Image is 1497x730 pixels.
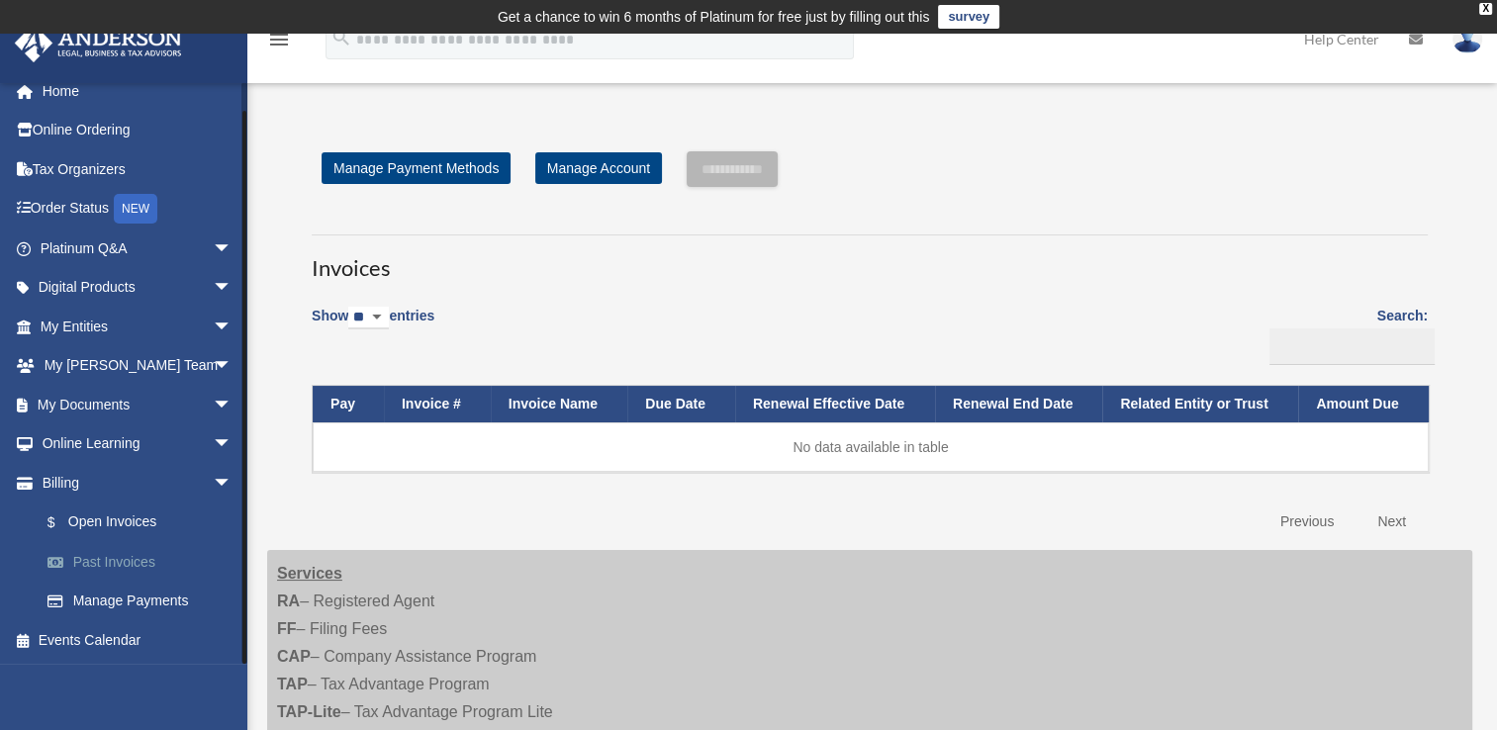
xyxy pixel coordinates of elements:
[1479,3,1492,15] div: close
[535,152,662,184] a: Manage Account
[1362,502,1421,542] a: Next
[14,71,262,111] a: Home
[348,307,389,329] select: Showentries
[1102,386,1298,422] th: Related Entity or Trust: activate to sort column ascending
[1269,328,1435,366] input: Search:
[277,565,342,582] strong: Services
[330,27,352,48] i: search
[267,35,291,51] a: menu
[14,189,262,229] a: Order StatusNEW
[14,268,262,308] a: Digital Productsarrow_drop_down
[28,542,262,582] a: Past Invoices
[938,5,999,29] a: survey
[1298,386,1429,422] th: Amount Due: activate to sort column ascending
[14,111,262,150] a: Online Ordering
[935,386,1102,422] th: Renewal End Date: activate to sort column ascending
[313,386,384,422] th: Pay: activate to sort column descending
[28,502,252,543] a: $Open Invoices
[277,703,341,720] strong: TAP-Lite
[14,307,262,346] a: My Entitiesarrow_drop_down
[9,24,188,62] img: Anderson Advisors Platinum Portal
[213,346,252,387] span: arrow_drop_down
[322,152,511,184] a: Manage Payment Methods
[213,463,252,503] span: arrow_drop_down
[735,386,935,422] th: Renewal Effective Date: activate to sort column ascending
[14,346,262,386] a: My [PERSON_NAME] Teamarrow_drop_down
[213,424,252,465] span: arrow_drop_down
[213,268,252,309] span: arrow_drop_down
[58,510,68,535] span: $
[213,385,252,425] span: arrow_drop_down
[384,386,491,422] th: Invoice #: activate to sort column ascending
[213,228,252,269] span: arrow_drop_down
[277,676,308,692] strong: TAP
[14,424,262,464] a: Online Learningarrow_drop_down
[28,582,262,621] a: Manage Payments
[213,307,252,347] span: arrow_drop_down
[277,648,311,665] strong: CAP
[14,385,262,424] a: My Documentsarrow_drop_down
[14,620,262,660] a: Events Calendar
[14,149,262,189] a: Tax Organizers
[498,5,930,29] div: Get a chance to win 6 months of Platinum for free just by filling out this
[1263,304,1428,365] label: Search:
[277,593,300,609] strong: RA
[491,386,628,422] th: Invoice Name: activate to sort column ascending
[627,386,735,422] th: Due Date: activate to sort column ascending
[114,194,157,224] div: NEW
[313,422,1429,472] td: No data available in table
[312,234,1428,284] h3: Invoices
[1265,502,1349,542] a: Previous
[312,304,434,349] label: Show entries
[14,463,262,502] a: Billingarrow_drop_down
[277,620,297,637] strong: FF
[267,28,291,51] i: menu
[1452,25,1482,53] img: User Pic
[14,228,262,268] a: Platinum Q&Aarrow_drop_down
